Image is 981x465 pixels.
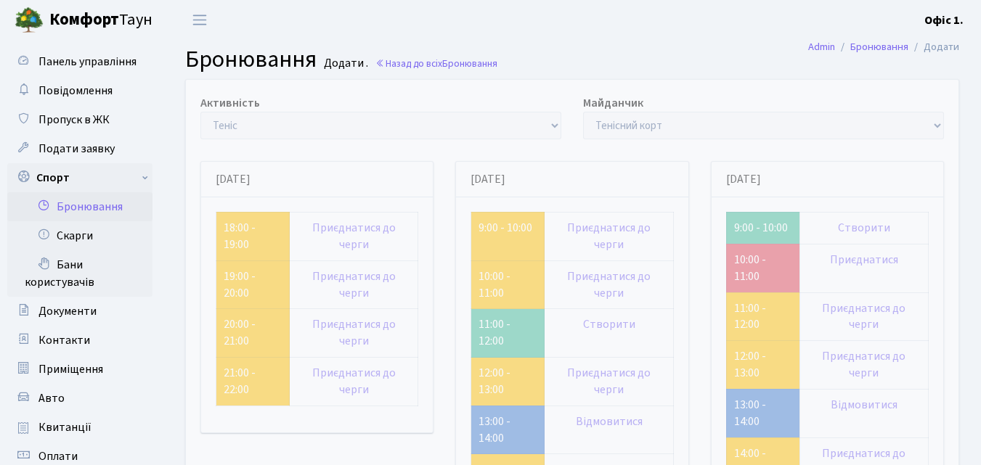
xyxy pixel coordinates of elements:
a: Створити [583,316,635,332]
a: 13:00 - 14:00 [479,413,510,446]
a: Відмовитися [831,397,897,413]
a: Admin [808,39,835,54]
a: 21:00 - 22:00 [224,365,256,398]
a: Спорт [7,163,152,192]
small: Додати . [321,57,368,70]
span: Контакти [38,332,90,348]
a: Приєднатися до черги [312,220,396,252]
a: Авто [7,384,152,413]
a: Приєднатися до черги [567,365,651,398]
td: 9:00 - 10:00 [726,212,799,244]
a: 18:00 - 19:00 [224,220,256,252]
b: Комфорт [49,8,119,31]
span: Оплати [38,448,78,464]
a: Контакти [7,326,152,355]
a: Приєднатися [830,252,898,268]
span: Документи [38,303,97,319]
a: 12:00 - 13:00 [479,365,510,398]
a: Створити [838,220,890,236]
a: Приєднатися до черги [312,268,396,301]
a: Повідомлення [7,76,152,105]
span: Таун [49,8,152,33]
a: Скарги [7,221,152,250]
a: Подати заявку [7,134,152,163]
span: Панель управління [38,54,137,70]
div: [DATE] [712,162,943,197]
nav: breadcrumb [786,32,981,62]
a: Документи [7,297,152,326]
a: Приєднатися до черги [822,348,905,381]
span: Пропуск в ЖК [38,112,110,128]
img: logo.png [15,6,44,35]
a: Панель управління [7,47,152,76]
a: 13:00 - 14:00 [734,397,766,429]
a: Приєднатися до черги [567,268,651,301]
span: Квитанції [38,419,91,435]
label: Майданчик [583,94,643,112]
a: 12:00 - 13:00 [734,348,766,381]
button: Переключити навігацію [182,8,218,32]
span: Подати заявку [38,141,115,157]
a: 10:00 - 11:00 [734,252,766,284]
span: Приміщення [38,361,103,377]
li: Додати [908,39,959,55]
a: Приєднатися до черги [312,365,396,398]
a: Бронювання [850,39,908,54]
b: Офіс 1. [924,12,964,28]
a: Бани користувачів [7,250,152,297]
a: Приєднатися до черги [312,316,396,349]
a: Офіс 1. [924,12,964,29]
a: 11:00 - 12:00 [734,300,766,333]
a: 20:00 - 21:00 [224,316,256,349]
a: 10:00 - 11:00 [479,268,510,301]
td: 11:00 - 12:00 [471,309,545,358]
a: 19:00 - 20:00 [224,268,256,301]
a: Приєднатися до черги [822,300,905,333]
span: Бронювання [185,43,317,76]
a: Приміщення [7,355,152,384]
a: Відмовитися [576,413,643,429]
a: Бронювання [7,192,152,221]
div: [DATE] [456,162,688,197]
span: Бронювання [442,57,497,70]
span: Авто [38,390,65,406]
a: 9:00 - 10:00 [479,220,532,236]
label: Активність [200,94,260,112]
a: Назад до всіхБронювання [375,57,497,70]
a: Квитанції [7,413,152,442]
a: Пропуск в ЖК [7,105,152,134]
span: Повідомлення [38,83,113,99]
div: [DATE] [201,162,433,197]
a: Приєднатися до черги [567,220,651,252]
